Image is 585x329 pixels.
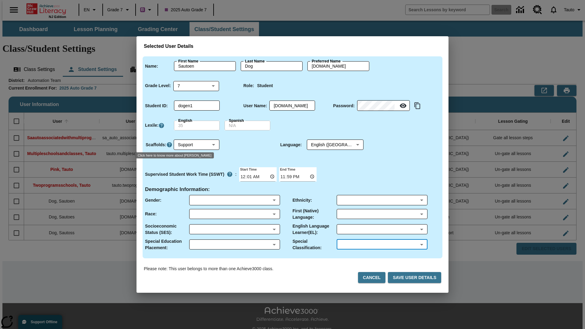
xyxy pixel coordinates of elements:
button: Copy text to clipboard [412,101,423,111]
div: Language [307,140,363,150]
div: Click here to know more about [PERSON_NAME] [135,152,214,158]
label: Last Name [245,58,264,64]
label: English [178,118,192,123]
h3: Selected User Details [144,44,441,49]
p: English Language Learner(EL) : [292,223,337,236]
p: Socioeconomic Status (SES) : [145,223,189,236]
p: Student [257,83,273,89]
label: First Name [178,58,198,64]
label: End Time [279,167,295,172]
a: Click here to know more about Lexiles, Will open in new tab [158,122,165,129]
p: Special Education Placement : [145,238,189,251]
p: Scaffolds : [146,142,166,148]
div: User Name [269,101,315,111]
p: Gender : [145,197,161,203]
p: Student ID : [145,103,168,109]
div: Password [357,101,410,111]
p: Password : [333,103,355,109]
p: Supervised Student Work Time (SSWT) [145,171,224,178]
div: Grade Level [173,81,219,91]
button: Save User Details [388,272,441,283]
p: First (Native) Language : [292,208,337,221]
p: Name : [145,63,158,69]
div: Support [174,140,219,150]
button: Reveal Password [397,100,409,112]
div: Scaffolds [174,140,219,150]
div: Student ID [174,101,220,111]
div: English ([GEOGRAPHIC_DATA]) [307,140,363,150]
p: User Name : [243,103,267,109]
button: Cancel [358,272,385,283]
div: : [145,169,237,180]
label: Start Time [239,167,257,172]
p: Ethnicity : [292,197,312,203]
p: Grade Level : [145,83,171,89]
h4: Demographic Information : [145,186,210,193]
p: Please note: This user belongs to more than one Achieve3000 class. [144,266,273,272]
p: Language : [280,142,302,148]
label: Spanish [229,118,244,123]
button: Supervised Student Work Time is the timeframe when students can take LevelSet and when lessons ar... [224,169,235,180]
button: Click here to know more about Scaffolds [166,142,172,148]
label: Preferred Name [312,58,341,64]
p: Special Classification : [292,238,337,251]
div: 7 [173,81,219,91]
p: Race : [145,211,157,217]
p: Lexile : [145,122,158,129]
p: Role : [243,83,254,89]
